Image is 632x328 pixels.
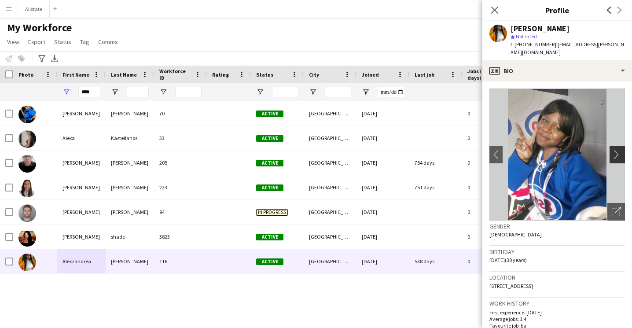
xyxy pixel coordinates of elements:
[489,309,625,316] p: First experience: [DATE]
[106,126,154,150] div: Kastellanos
[106,249,154,273] div: [PERSON_NAME]
[489,88,625,221] img: Crew avatar or photo
[57,249,106,273] div: Alexzandrea
[18,204,36,222] img: Alexis Gagnon-Clement
[356,126,409,150] div: [DATE]
[256,135,283,142] span: Active
[511,41,624,55] span: | [EMAIL_ADDRESS][PERSON_NAME][DOMAIN_NAME]
[18,254,36,271] img: Alexzandrea Hinds
[489,257,527,263] span: [DATE] (30 years)
[362,88,370,96] button: Open Filter Menu
[304,225,356,249] div: [GEOGRAPHIC_DATA]
[415,71,434,78] span: Last job
[356,249,409,273] div: [DATE]
[256,88,264,96] button: Open Filter Menu
[256,71,273,78] span: Status
[462,101,519,125] div: 0
[212,71,229,78] span: Rating
[409,175,462,199] div: 751 days
[489,283,533,289] span: [STREET_ADDRESS]
[304,151,356,175] div: [GEOGRAPHIC_DATA]
[77,36,93,48] a: Tag
[7,21,72,34] span: My Workforce
[98,38,118,46] span: Comms
[159,68,191,81] span: Workforce ID
[111,88,119,96] button: Open Filter Menu
[57,101,106,125] div: [PERSON_NAME]
[489,231,542,238] span: [DEMOGRAPHIC_DATA]
[127,87,149,97] input: Last Name Filter Input
[18,130,36,148] img: Alexa Kastellanos
[256,209,288,216] span: In progress
[489,222,625,230] h3: Gender
[111,71,137,78] span: Last Name
[462,175,519,199] div: 0
[37,53,47,64] app-action-btn: Advanced filters
[18,0,50,18] button: Allstate
[57,225,106,249] div: [PERSON_NAME]
[489,316,625,322] p: Average jobs: 1.4
[106,101,154,125] div: [PERSON_NAME]
[356,175,409,199] div: [DATE]
[154,249,207,273] div: 116
[378,87,404,97] input: Joined Filter Input
[18,229,36,247] img: alexurine shade
[304,249,356,273] div: [GEOGRAPHIC_DATA]
[356,200,409,224] div: [DATE]
[18,155,36,173] img: Alexander Wong
[25,36,49,48] a: Export
[154,126,207,150] div: 33
[356,101,409,125] div: [DATE]
[304,175,356,199] div: [GEOGRAPHIC_DATA]
[272,87,298,97] input: Status Filter Input
[80,38,89,46] span: Tag
[175,87,202,97] input: Workforce ID Filter Input
[489,299,625,307] h3: Work history
[325,87,351,97] input: City Filter Input
[516,33,537,40] span: Not rated
[462,151,519,175] div: 0
[54,38,71,46] span: Status
[4,36,23,48] a: View
[409,151,462,175] div: 754 days
[362,71,379,78] span: Joined
[154,101,207,125] div: 70
[51,36,75,48] a: Status
[256,111,283,117] span: Active
[106,225,154,249] div: shade
[489,273,625,281] h3: Location
[78,87,100,97] input: First Name Filter Input
[607,203,625,221] div: Open photos pop-in
[154,151,207,175] div: 205
[256,160,283,166] span: Active
[309,71,319,78] span: City
[62,71,89,78] span: First Name
[356,151,409,175] div: [DATE]
[511,41,556,48] span: t. [PHONE_NUMBER]
[18,180,36,197] img: Alexandra Cipriano
[304,200,356,224] div: [GEOGRAPHIC_DATA]
[49,53,60,64] app-action-btn: Export XLSX
[57,126,106,150] div: Alexa
[304,101,356,125] div: [GEOGRAPHIC_DATA]
[57,200,106,224] div: [PERSON_NAME]
[57,175,106,199] div: [PERSON_NAME]
[106,151,154,175] div: [PERSON_NAME]
[256,184,283,191] span: Active
[62,88,70,96] button: Open Filter Menu
[409,249,462,273] div: 538 days
[154,225,207,249] div: 3823
[159,88,167,96] button: Open Filter Menu
[356,225,409,249] div: [DATE]
[28,38,45,46] span: Export
[511,25,570,33] div: [PERSON_NAME]
[95,36,121,48] a: Comms
[7,38,19,46] span: View
[489,248,625,256] h3: Birthday
[462,225,519,249] div: 0
[154,175,207,199] div: 223
[57,151,106,175] div: [PERSON_NAME]
[256,258,283,265] span: Active
[304,126,356,150] div: [GEOGRAPHIC_DATA]
[18,106,36,123] img: Alex Tsang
